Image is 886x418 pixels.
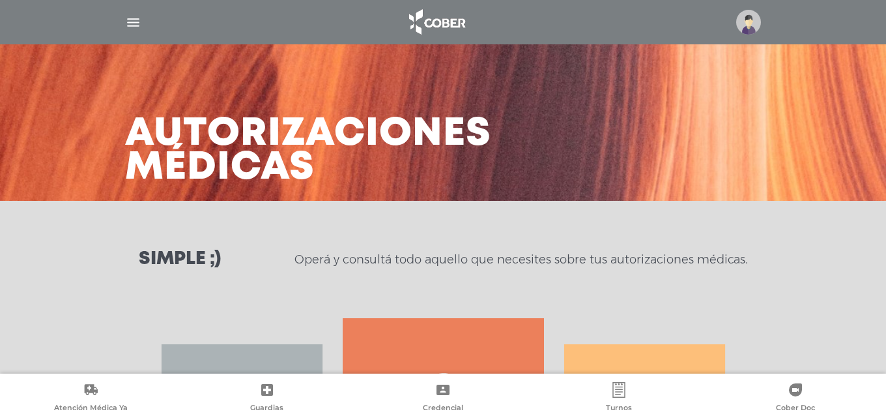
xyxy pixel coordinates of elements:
[531,382,707,415] a: Turnos
[423,403,463,415] span: Credencial
[707,382,883,415] a: Cober Doc
[402,7,470,38] img: logo_cober_home-white.png
[125,117,491,185] h3: Autorizaciones médicas
[736,10,761,35] img: profile-placeholder.svg
[250,403,283,415] span: Guardias
[54,403,128,415] span: Atención Médica Ya
[179,382,354,415] a: Guardias
[125,14,141,31] img: Cober_menu-lines-white.svg
[355,382,531,415] a: Credencial
[3,382,179,415] a: Atención Médica Ya
[606,403,632,415] span: Turnos
[776,403,815,415] span: Cober Doc
[139,250,221,269] h3: Simple ;)
[294,252,747,267] p: Operá y consultá todo aquello que necesites sobre tus autorizaciones médicas.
